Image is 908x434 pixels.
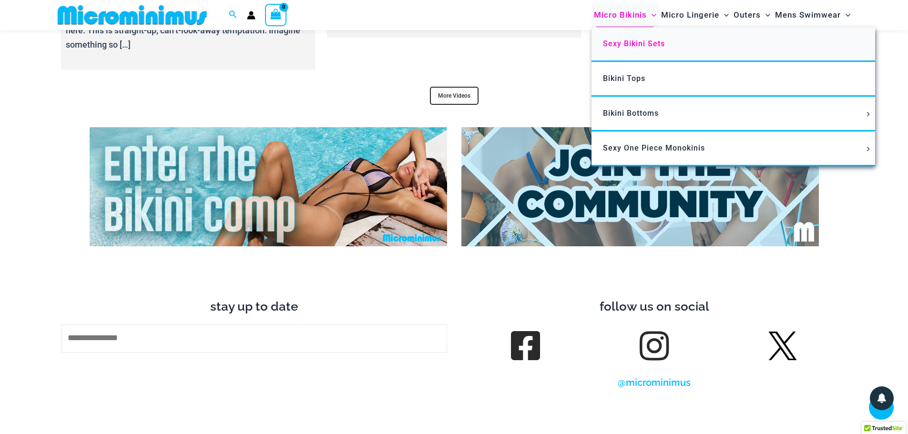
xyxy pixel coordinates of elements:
img: MM SHOP LOGO FLAT [54,4,211,26]
span: Sexy Bikini Sets [603,39,665,48]
nav: Site Navigation [590,1,855,29]
a: Micro LingerieMenu ToggleMenu Toggle [659,3,731,27]
h3: stay up to date [61,299,447,315]
a: OutersMenu ToggleMenu Toggle [731,3,773,27]
a: More Videos [430,87,479,105]
span: Bikini Bottoms [603,109,659,118]
a: Follow us on Instagram [641,333,667,359]
img: Enter Bikini Comp [90,127,447,246]
img: Twitter X Logo 42562 [768,332,797,360]
span: Micro Bikinis [594,3,647,27]
a: Search icon link [229,9,237,21]
a: View Shopping Cart, empty [265,4,287,26]
span: Menu Toggle [863,147,873,151]
span: Sexy One Piece Monokinis [603,143,705,152]
span: Menu Toggle [647,3,656,27]
span: Bikini Tops [603,74,645,83]
a: Mens SwimwearMenu ToggleMenu Toggle [773,3,853,27]
span: Menu Toggle [719,3,729,27]
button: Sign me up! [61,357,447,398]
span: Mens Swimwear [775,3,841,27]
span: Micro Lingerie [661,3,719,27]
a: @microminimus [618,377,691,388]
span: Menu Toggle [761,3,770,27]
a: Sexy Bikini Sets [592,27,875,62]
span: Outers [734,3,761,27]
a: follow us on Facebook [512,333,539,359]
a: Micro BikinisMenu ToggleMenu Toggle [592,3,659,27]
span: Menu Toggle [841,3,850,27]
span: Menu Toggle [863,112,873,117]
a: Bikini BottomsMenu ToggleMenu Toggle [592,97,875,131]
img: Join Community 2 [461,127,819,246]
a: Account icon link [247,11,255,20]
h3: follow us on social [461,299,847,315]
a: Bikini Tops [592,62,875,97]
a: Sexy One Piece MonokinisMenu ToggleMenu Toggle [592,131,875,166]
